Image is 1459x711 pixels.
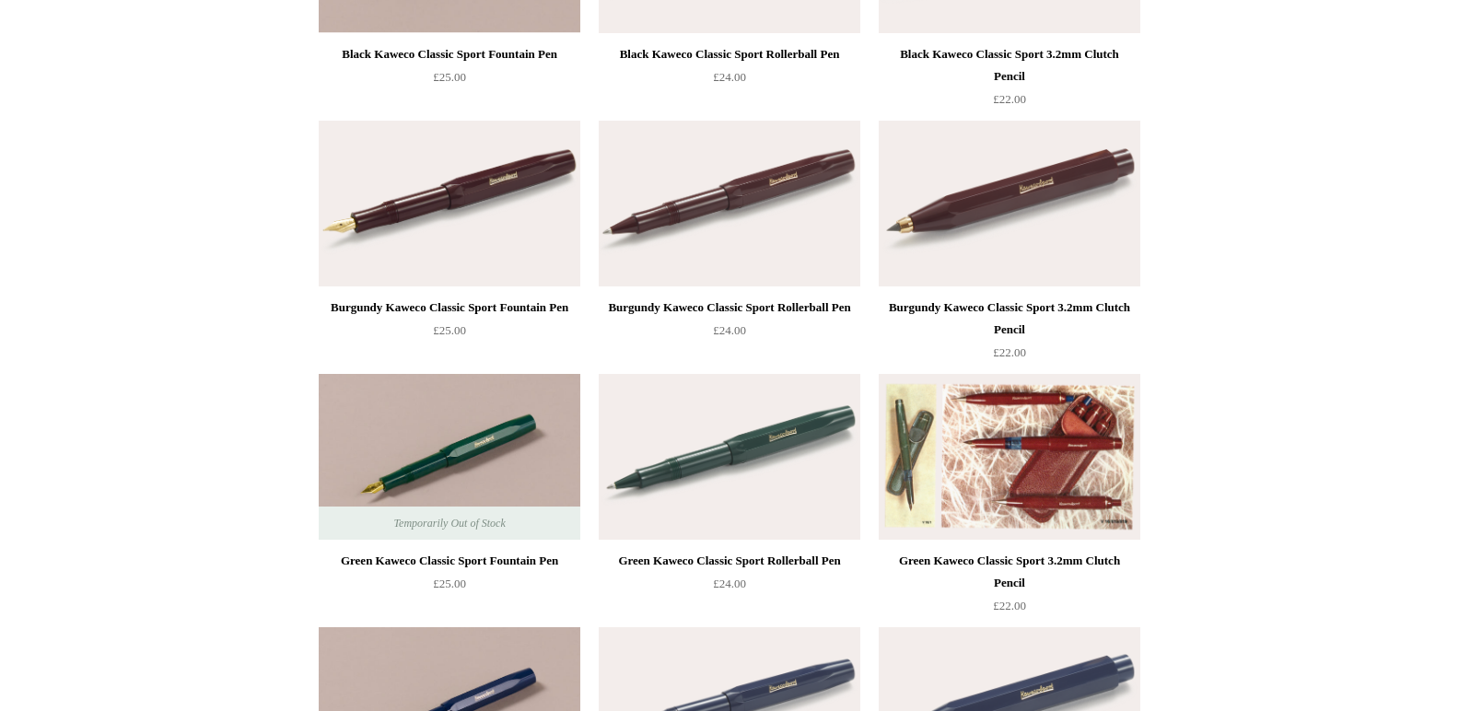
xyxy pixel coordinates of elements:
[319,374,580,540] img: Green Kaweco Classic Sport Fountain Pen
[879,374,1140,540] a: Green Kaweco Classic Sport 3.2mm Clutch Pencil Green Kaweco Classic Sport 3.2mm Clutch Pencil
[603,297,856,319] div: Burgundy Kaweco Classic Sport Rollerball Pen
[879,297,1140,372] a: Burgundy Kaweco Classic Sport 3.2mm Clutch Pencil £22.00
[883,43,1136,87] div: Black Kaweco Classic Sport 3.2mm Clutch Pencil
[883,550,1136,594] div: Green Kaweco Classic Sport 3.2mm Clutch Pencil
[599,121,860,286] a: Burgundy Kaweco Classic Sport Rollerball Pen Burgundy Kaweco Classic Sport Rollerball Pen
[599,43,860,119] a: Black Kaweco Classic Sport Rollerball Pen £24.00
[433,70,466,84] span: £25.00
[319,374,580,540] a: Green Kaweco Classic Sport Fountain Pen Green Kaweco Classic Sport Fountain Pen Temporarily Out o...
[599,550,860,625] a: Green Kaweco Classic Sport Rollerball Pen £24.00
[713,323,746,337] span: £24.00
[319,550,580,625] a: Green Kaweco Classic Sport Fountain Pen £25.00
[713,70,746,84] span: £24.00
[375,507,523,540] span: Temporarily Out of Stock
[323,43,576,65] div: Black Kaweco Classic Sport Fountain Pen
[599,374,860,540] img: Green Kaweco Classic Sport Rollerball Pen
[433,323,466,337] span: £25.00
[879,43,1140,119] a: Black Kaweco Classic Sport 3.2mm Clutch Pencil £22.00
[713,577,746,590] span: £24.00
[883,297,1136,341] div: Burgundy Kaweco Classic Sport 3.2mm Clutch Pencil
[599,374,860,540] a: Green Kaweco Classic Sport Rollerball Pen Green Kaweco Classic Sport Rollerball Pen
[323,297,576,319] div: Burgundy Kaweco Classic Sport Fountain Pen
[603,43,856,65] div: Black Kaweco Classic Sport Rollerball Pen
[599,121,860,286] img: Burgundy Kaweco Classic Sport Rollerball Pen
[319,43,580,119] a: Black Kaweco Classic Sport Fountain Pen £25.00
[319,297,580,372] a: Burgundy Kaweco Classic Sport Fountain Pen £25.00
[879,121,1140,286] a: Burgundy Kaweco Classic Sport 3.2mm Clutch Pencil Burgundy Kaweco Classic Sport 3.2mm Clutch Pencil
[433,577,466,590] span: £25.00
[599,297,860,372] a: Burgundy Kaweco Classic Sport Rollerball Pen £24.00
[879,374,1140,540] img: Green Kaweco Classic Sport 3.2mm Clutch Pencil
[319,121,580,286] a: Burgundy Kaweco Classic Sport Fountain Pen Burgundy Kaweco Classic Sport Fountain Pen
[323,550,576,572] div: Green Kaweco Classic Sport Fountain Pen
[993,92,1026,106] span: £22.00
[603,550,856,572] div: Green Kaweco Classic Sport Rollerball Pen
[879,121,1140,286] img: Burgundy Kaweco Classic Sport 3.2mm Clutch Pencil
[993,345,1026,359] span: £22.00
[879,550,1140,625] a: Green Kaweco Classic Sport 3.2mm Clutch Pencil £22.00
[993,599,1026,612] span: £22.00
[319,121,580,286] img: Burgundy Kaweco Classic Sport Fountain Pen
